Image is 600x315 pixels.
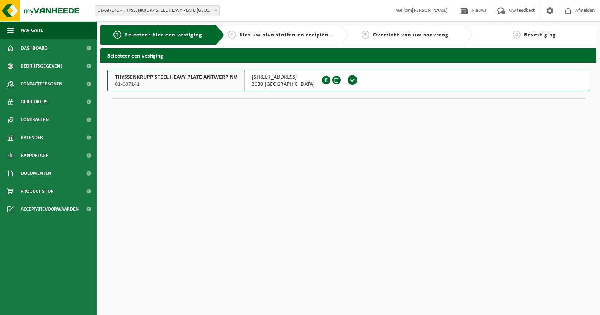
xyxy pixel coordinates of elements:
[228,31,236,39] span: 2
[513,31,521,39] span: 4
[21,200,79,218] span: Acceptatievoorwaarden
[239,32,338,38] span: Kies uw afvalstoffen en recipiënten
[252,74,315,81] span: [STREET_ADDRESS]
[412,8,448,13] strong: [PERSON_NAME]
[21,21,43,39] span: Navigatie
[21,57,63,75] span: Bedrijfsgegevens
[95,6,219,16] span: 01-087141 - THYSSENKRUPP STEEL HEAVY PLATE ANTWERP NV - ANTWERPEN
[115,81,237,88] span: 01-087141
[21,75,62,93] span: Contactpersonen
[115,74,237,81] span: THYSSENKRUPP STEEL HEAVY PLATE ANTWERP NV
[95,5,220,16] span: 01-087141 - THYSSENKRUPP STEEL HEAVY PLATE ANTWERP NV - ANTWERPEN
[107,70,589,91] button: THYSSENKRUPP STEEL HEAVY PLATE ANTWERP NV 01-087141 [STREET_ADDRESS]2030 [GEOGRAPHIC_DATA]
[21,129,43,147] span: Kalender
[21,111,49,129] span: Contracten
[21,39,48,57] span: Dashboard
[524,32,556,38] span: Bevestiging
[113,31,121,39] span: 1
[21,93,48,111] span: Gebruikers
[373,32,449,38] span: Overzicht van uw aanvraag
[362,31,369,39] span: 3
[21,164,51,182] span: Documenten
[21,147,48,164] span: Rapportage
[100,48,596,62] h2: Selecteer een vestiging
[4,299,120,315] iframe: chat widget
[21,182,53,200] span: Product Shop
[252,81,315,88] span: 2030 [GEOGRAPHIC_DATA]
[125,32,202,38] span: Selecteer hier een vestiging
